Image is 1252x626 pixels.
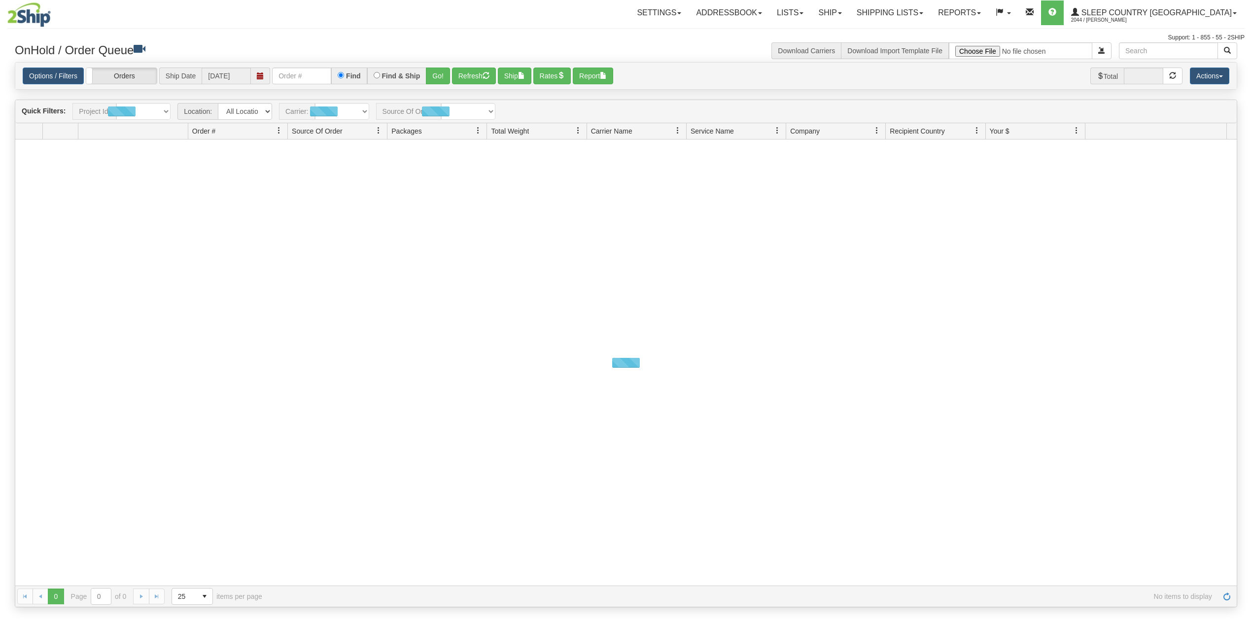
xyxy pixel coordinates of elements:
span: Total [1090,68,1124,84]
span: Carrier Name [591,126,632,136]
span: Location: [177,103,218,120]
span: items per page [172,588,262,605]
a: Ship [811,0,849,25]
span: 25 [178,591,191,601]
a: Your $ filter column settings [1068,122,1085,139]
a: Reports [931,0,988,25]
span: 2044 / [PERSON_NAME] [1071,15,1145,25]
button: Actions [1190,68,1229,84]
button: Ship [498,68,531,84]
label: Orders [86,68,157,84]
span: Recipient Country [890,126,944,136]
a: Packages filter column settings [470,122,487,139]
a: Source Of Order filter column settings [370,122,387,139]
span: Service Name [691,126,734,136]
a: Company filter column settings [869,122,885,139]
a: Total Weight filter column settings [570,122,587,139]
button: Report [573,68,613,84]
label: Quick Filters: [22,106,66,116]
div: Support: 1 - 855 - 55 - 2SHIP [7,34,1245,42]
button: Rates [533,68,571,84]
label: Find [346,72,361,79]
span: Packages [391,126,421,136]
button: Refresh [452,68,496,84]
span: No items to display [276,592,1212,600]
img: logo2044.jpg [7,2,51,27]
a: Order # filter column settings [271,122,287,139]
a: Settings [629,0,689,25]
div: grid toolbar [15,100,1237,123]
a: Refresh [1219,589,1235,604]
a: Download Carriers [778,47,835,55]
label: Find & Ship [382,72,420,79]
h3: OnHold / Order Queue [15,42,619,57]
span: Ship Date [159,68,202,84]
span: Order # [192,126,215,136]
button: Go! [426,68,450,84]
input: Search [1119,42,1218,59]
button: Search [1217,42,1237,59]
input: Order # [272,68,331,84]
a: Options / Filters [23,68,84,84]
input: Import [949,42,1092,59]
span: Total Weight [491,126,529,136]
span: Sleep Country [GEOGRAPHIC_DATA] [1079,8,1232,17]
span: Page 0 [48,589,64,604]
a: Carrier Name filter column settings [669,122,686,139]
a: Sleep Country [GEOGRAPHIC_DATA] 2044 / [PERSON_NAME] [1064,0,1244,25]
span: Source Of Order [292,126,343,136]
a: Download Import Template File [847,47,942,55]
a: Lists [769,0,811,25]
span: Company [790,126,820,136]
span: select [197,589,212,604]
a: Shipping lists [849,0,931,25]
a: Service Name filter column settings [769,122,786,139]
span: Page of 0 [71,588,127,605]
span: Your $ [990,126,1009,136]
a: Recipient Country filter column settings [969,122,985,139]
span: Page sizes drop down [172,588,213,605]
a: Addressbook [689,0,769,25]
